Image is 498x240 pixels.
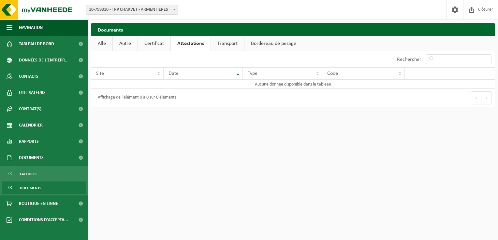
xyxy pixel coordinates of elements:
a: Transport [211,36,244,51]
span: Boutique en ligne [19,195,58,212]
h2: Documents [91,23,495,36]
span: Site [96,71,104,76]
span: Contacts [19,68,38,85]
span: Navigation [19,20,43,36]
a: Autre [113,36,138,51]
button: Next [481,91,491,104]
span: Documents [19,150,44,166]
a: Alle [91,36,112,51]
span: Rapports [19,133,39,150]
a: Documents [2,181,86,194]
span: Documents [20,182,41,194]
span: Factures [20,168,37,180]
span: Date [168,71,179,76]
span: 10-799310 - TRP CHARVET - ARMENTIERES [86,5,178,15]
span: Code [327,71,338,76]
div: Affichage de l'élément 0 à 0 sur 0 éléments [95,92,176,104]
span: Tableau de bord [19,36,54,52]
label: Rechercher: [397,57,423,62]
span: Données de l'entrepr... [19,52,69,68]
span: Contrat(s) [19,101,41,117]
span: Utilisateurs [19,85,46,101]
td: Aucune donnée disponible dans le tableau [91,80,495,89]
span: Calendrier [19,117,43,133]
span: Conditions d'accepta... [19,212,68,228]
span: 10-799310 - TRP CHARVET - ARMENTIERES [86,5,178,14]
button: Previous [471,91,481,104]
a: Certificat [138,36,170,51]
a: Bordereau de pesage [244,36,303,51]
span: Type [248,71,257,76]
a: Attestations [171,36,211,51]
a: Factures [2,167,86,180]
